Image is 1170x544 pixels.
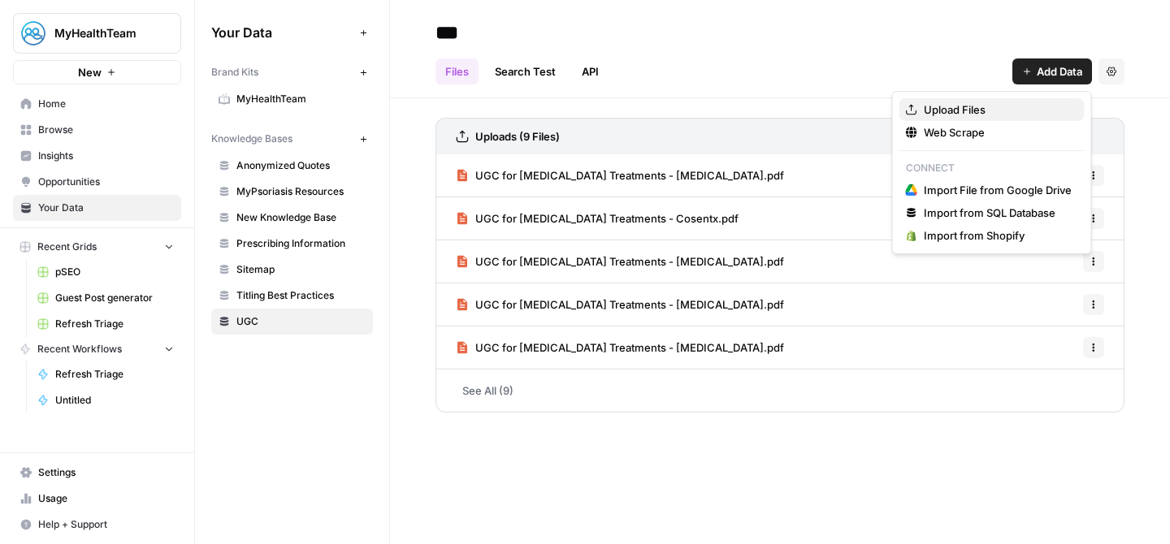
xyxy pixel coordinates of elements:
[456,326,784,369] a: UGC for [MEDICAL_DATA] Treatments - [MEDICAL_DATA].pdf
[456,197,739,240] a: UGC for [MEDICAL_DATA] Treatments - Cosentx.pdf
[55,265,174,279] span: pSEO
[475,339,784,356] span: UGC for [MEDICAL_DATA] Treatments - [MEDICAL_DATA].pdf
[13,91,181,117] a: Home
[13,169,181,195] a: Opportunities
[13,117,181,143] a: Browse
[37,240,97,254] span: Recent Grids
[38,517,174,532] span: Help + Support
[38,123,174,137] span: Browse
[13,60,181,84] button: New
[924,227,1072,244] span: Import from Shopify
[475,128,560,145] h3: Uploads (9 Files)
[211,283,373,309] a: Titling Best Practices
[236,184,366,199] span: MyPsoriasis Resources
[37,342,122,356] span: Recent Workflows
[211,257,373,283] a: Sitemap
[13,512,181,538] button: Help + Support
[30,259,181,285] a: pSEO
[13,235,181,259] button: Recent Grids
[236,314,366,329] span: UGC
[892,91,1092,254] div: Add Data
[236,288,366,303] span: Titling Best Practices
[211,23,353,42] span: Your Data
[236,262,366,277] span: Sitemap
[78,64,102,80] span: New
[19,19,48,48] img: MyHealthTeam Logo
[13,486,181,512] a: Usage
[1037,63,1082,80] span: Add Data
[456,119,560,154] a: Uploads (9 Files)
[38,465,174,480] span: Settings
[572,58,609,84] a: API
[899,158,1085,179] p: Connect
[475,167,784,183] span: UGC for [MEDICAL_DATA] Treatments - [MEDICAL_DATA].pdf
[475,210,739,227] span: UGC for [MEDICAL_DATA] Treatments - Cosentx.pdf
[55,367,174,382] span: Refresh Triage
[38,97,174,111] span: Home
[55,317,174,331] span: Refresh Triage
[456,240,784,283] a: UGC for [MEDICAL_DATA] Treatments - [MEDICAL_DATA].pdf
[485,58,565,84] a: Search Test
[435,58,479,84] a: Files
[13,337,181,361] button: Recent Workflows
[456,154,784,196] a: UGC for [MEDICAL_DATA] Treatments - [MEDICAL_DATA].pdf
[55,393,174,408] span: Untitled
[38,201,174,215] span: Your Data
[924,205,1072,221] span: Import from SQL Database
[456,283,784,326] a: UGC for [MEDICAL_DATA] Treatments - [MEDICAL_DATA].pdf
[38,149,174,163] span: Insights
[13,460,181,486] a: Settings
[211,179,373,205] a: MyPsoriasis Resources
[13,195,181,221] a: Your Data
[211,309,373,335] a: UGC
[30,361,181,387] a: Refresh Triage
[30,285,181,311] a: Guest Post generator
[924,182,1072,198] span: Import File from Google Drive
[54,25,153,41] span: MyHealthTeam
[236,158,366,173] span: Anonymized Quotes
[475,253,784,270] span: UGC for [MEDICAL_DATA] Treatments - [MEDICAL_DATA].pdf
[211,231,373,257] a: Prescribing Information
[211,132,292,146] span: Knowledge Bases
[211,65,258,80] span: Brand Kits
[55,291,174,305] span: Guest Post generator
[38,491,174,506] span: Usage
[38,175,174,189] span: Opportunities
[1012,58,1092,84] button: Add Data
[30,387,181,413] a: Untitled
[30,311,181,337] a: Refresh Triage
[211,205,373,231] a: New Knowledge Base
[924,124,1072,140] span: Web Scrape
[13,143,181,169] a: Insights
[475,296,784,313] span: UGC for [MEDICAL_DATA] Treatments - [MEDICAL_DATA].pdf
[236,210,366,225] span: New Knowledge Base
[236,236,366,251] span: Prescribing Information
[13,13,181,54] button: Workspace: MyHealthTeam
[211,86,373,112] a: MyHealthTeam
[435,369,1124,412] a: See All (9)
[924,101,1072,118] span: Upload Files
[236,92,366,106] span: MyHealthTeam
[211,153,373,179] a: Anonymized Quotes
